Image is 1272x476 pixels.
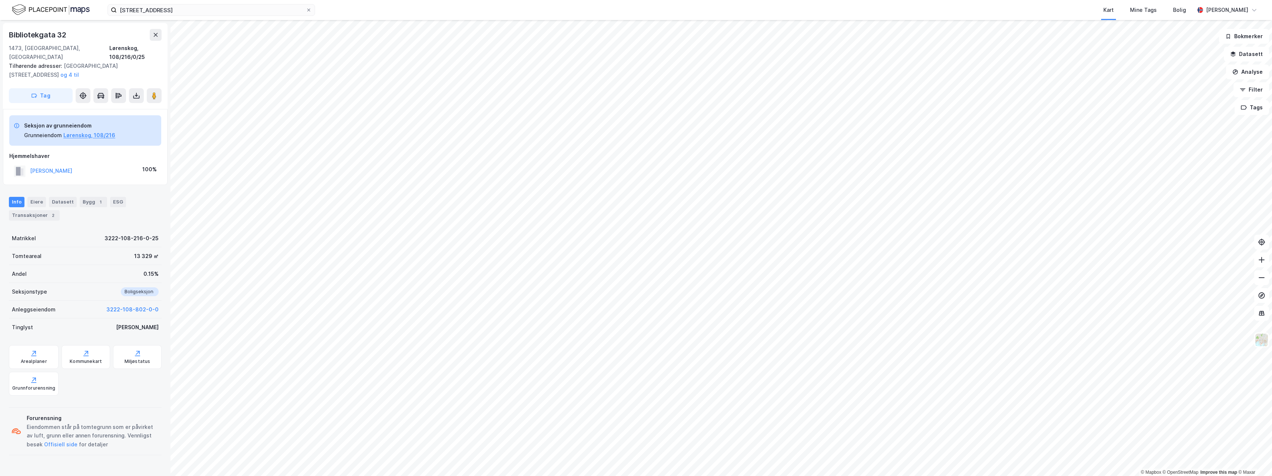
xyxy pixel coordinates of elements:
a: OpenStreetMap [1163,470,1199,475]
div: Info [9,197,24,207]
div: Tinglyst [12,323,33,332]
button: Analyse [1226,65,1269,79]
div: 100% [142,165,157,174]
button: Tag [9,88,73,103]
span: Tilhørende adresser: [9,63,64,69]
iframe: Chat Widget [1235,440,1272,476]
div: Transaksjoner [9,210,60,221]
div: 1 [97,198,104,206]
button: Bokmerker [1219,29,1269,44]
a: Mapbox [1141,470,1161,475]
a: Improve this map [1200,470,1237,475]
button: Lørenskog, 108/216 [63,131,115,140]
div: Andel [12,270,27,278]
input: Søk på adresse, matrikkel, gårdeiere, leietakere eller personer [117,4,306,16]
div: Matrikkel [12,234,36,243]
div: Kontrollprogram for chat [1235,440,1272,476]
div: Miljøstatus [125,358,150,364]
button: 3222-108-802-0-0 [106,305,159,314]
button: Tags [1235,100,1269,115]
div: Mine Tags [1130,6,1157,14]
div: Lørenskog, 108/216/0/25 [109,44,162,62]
div: Kart [1103,6,1114,14]
div: 2 [49,212,57,219]
div: Seksjon av grunneiendom [24,121,115,130]
img: logo.f888ab2527a4732fd821a326f86c7f29.svg [12,3,90,16]
div: [GEOGRAPHIC_DATA][STREET_ADDRESS] [9,62,156,79]
div: Tomteareal [12,252,42,261]
div: 3222-108-216-0-25 [105,234,159,243]
div: [PERSON_NAME] [116,323,159,332]
div: Grunnforurensning [12,385,55,391]
button: Datasett [1224,47,1269,62]
div: Bygg [80,197,107,207]
div: Eiere [27,197,46,207]
div: Hjemmelshaver [9,152,161,161]
div: Seksjonstype [12,287,47,296]
div: Eiendommen står på tomtegrunn som er påvirket av luft, grunn eller annen forurensning. Vennligst ... [27,423,159,449]
div: [PERSON_NAME] [1206,6,1248,14]
div: Bibliotekgata 32 [9,29,68,41]
div: Datasett [49,197,77,207]
div: Grunneiendom [24,131,62,140]
div: Bolig [1173,6,1186,14]
button: Filter [1233,82,1269,97]
div: Kommunekart [70,358,102,364]
div: Forurensning [27,414,159,423]
div: 13 329 ㎡ [134,252,159,261]
div: Anleggseiendom [12,305,56,314]
img: Z [1255,333,1269,347]
div: ESG [110,197,126,207]
div: 1473, [GEOGRAPHIC_DATA], [GEOGRAPHIC_DATA] [9,44,109,62]
div: 0.15% [143,270,159,278]
div: Arealplaner [21,358,47,364]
